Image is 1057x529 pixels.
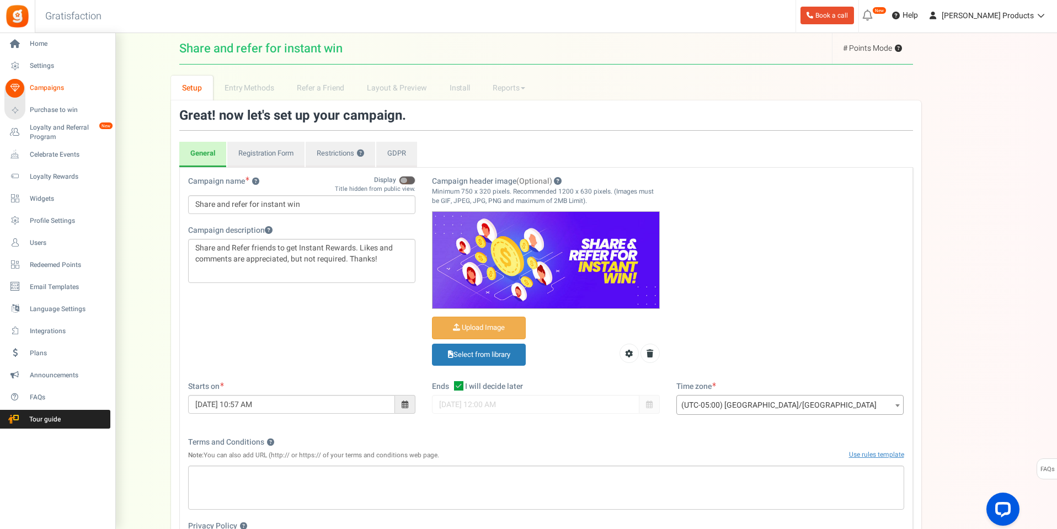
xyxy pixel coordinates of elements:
[4,322,110,340] a: Integrations
[30,39,107,49] span: Home
[30,61,107,71] span: Settings
[30,216,107,226] span: Profile Settings
[188,437,274,448] label: Terms and Conditions
[942,10,1034,22] span: [PERSON_NAME] Products
[5,415,82,424] span: Tour guide
[888,7,922,24] a: Help
[677,396,904,415] span: (UTC-05:00) America/Chicago
[30,304,107,314] span: Language Settings
[30,150,107,159] span: Celebrate Events
[4,145,110,164] a: Celebrate Events
[4,57,110,76] a: Settings
[4,211,110,230] a: Profile Settings
[4,300,110,318] a: Language Settings
[30,194,107,204] span: Widgets
[800,7,854,24] a: Book a call
[188,381,224,392] label: Starts on
[227,142,305,167] a: Registration Form
[30,83,107,93] span: Campaigns
[179,142,226,167] a: General
[188,451,204,460] b: Note:
[4,277,110,296] a: Email Templates
[432,381,449,392] label: Ends
[5,4,30,29] img: Gratisfaction
[33,6,114,28] h3: Gratisfaction
[30,105,107,115] span: Purchase to win
[516,175,552,187] span: (Optional)
[900,10,918,21] span: Help
[554,175,562,187] span: This image will be displayed as header image for your campaign. Preview & change this image at an...
[432,344,526,366] a: Select from library
[4,123,110,142] a: Loyalty and Referral Program New
[4,388,110,407] a: FAQs
[30,260,107,270] span: Redeemed Points
[188,225,273,236] label: Campaign description
[179,42,343,55] span: Share and refer for instant win
[4,366,110,384] a: Announcements
[188,239,416,283] div: Editor, competition_desc
[30,238,107,248] span: Users
[306,142,375,167] a: Restrictions?
[4,101,110,120] a: Purchase to win
[179,109,913,123] h3: Great! now let's set up your campaign.
[849,450,904,459] a: Use rules template
[4,79,110,98] a: Campaigns
[843,42,902,54] span: # Points Mode
[30,123,110,142] span: Loyalty and Referral Program
[30,371,107,380] span: Announcements
[1040,459,1055,480] span: FAQs
[335,185,415,194] div: Title hidden from public view.
[432,187,660,206] p: Minimum 750 x 320 pixels. Recommended 1200 x 630 pixels. (Images must be GIF, JPEG, JPG, PNG and ...
[432,176,562,187] label: Campaign header image
[374,176,396,185] span: Display
[252,178,259,185] button: Campaign name
[265,225,273,236] span: Description provides users with more information about your campaign. Mention details about the p...
[188,451,439,460] p: You can also add URL (http:// or https:// of your terms and conditions web page.
[188,466,904,510] div: Editor, competition_terms
[30,282,107,292] span: Email Templates
[30,393,107,402] span: FAQs
[872,7,887,14] em: New
[4,344,110,362] a: Plans
[4,35,110,54] a: Home
[195,243,409,265] p: Share and Refer friends to get Instant Rewards. Likes and comments are appreciated, but not requi...
[376,142,417,167] a: GDPR
[4,189,110,208] a: Widgets
[357,150,364,157] button: ?
[30,349,107,358] span: Plans
[99,122,113,130] em: New
[676,395,904,415] span: (UTC-05:00) America/Chicago
[4,167,110,186] a: Loyalty Rewards
[30,327,107,336] span: Integrations
[895,45,902,52] span: Rewarding entrants with bonus points. These points are used in drawing winners and will also add ...
[4,233,110,252] a: Users
[4,255,110,274] a: Redeemed Points
[465,381,523,392] span: I will decide later
[676,381,716,392] label: Time zone
[267,439,274,446] button: Terms and Conditions
[30,172,107,181] span: Loyalty Rewards
[188,176,259,193] label: Campaign name
[171,76,213,100] a: Setup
